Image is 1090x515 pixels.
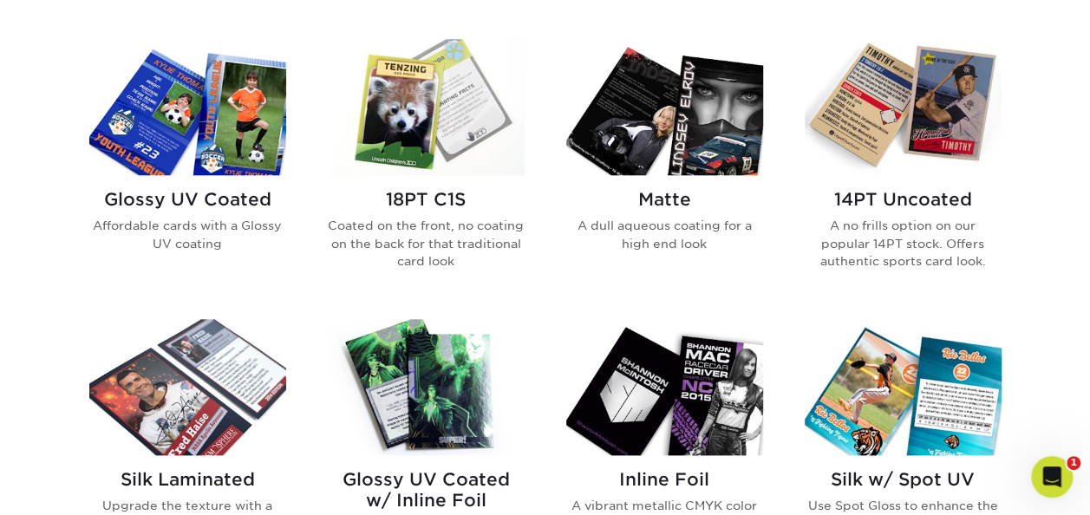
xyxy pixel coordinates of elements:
p: Coated on the front, no coating on the back for that traditional card look [328,217,525,270]
img: 18PT C1S Trading Cards [328,39,525,175]
img: Silk Laminated Trading Cards [89,319,286,455]
h2: Glossy UV Coated [89,189,286,210]
img: Glossy UV Coated Trading Cards [89,39,286,175]
h2: Silk w/ Spot UV [805,469,1002,490]
p: A no frills option on our popular 14PT stock. Offers authentic sports card look. [805,217,1002,270]
h2: Inline Foil [566,469,763,490]
iframe: Google Customer Reviews [4,462,147,509]
h2: Glossy UV Coated w/ Inline Foil [328,469,525,511]
p: A dull aqueous coating for a high end look [566,217,763,252]
h2: 14PT Uncoated [805,189,1002,210]
h2: 18PT C1S [328,189,525,210]
img: Glossy UV Coated w/ Inline Foil Trading Cards [328,319,525,455]
span: 1 [1067,456,1080,470]
a: Matte Trading Cards Matte A dull aqueous coating for a high end look [566,39,763,297]
a: Glossy UV Coated Trading Cards Glossy UV Coated Affordable cards with a Glossy UV coating [89,39,286,297]
h2: Silk Laminated [89,469,286,490]
img: Inline Foil Trading Cards [566,319,763,455]
p: Affordable cards with a Glossy UV coating [89,217,286,252]
h2: Matte [566,189,763,210]
img: Silk w/ Spot UV Trading Cards [805,319,1002,455]
a: 14PT Uncoated Trading Cards 14PT Uncoated A no frills option on our popular 14PT stock. Offers au... [805,39,1002,297]
img: Matte Trading Cards [566,39,763,175]
a: 18PT C1S Trading Cards 18PT C1S Coated on the front, no coating on the back for that traditional ... [328,39,525,297]
iframe: Intercom live chat [1031,456,1073,498]
img: 14PT Uncoated Trading Cards [805,39,1002,175]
